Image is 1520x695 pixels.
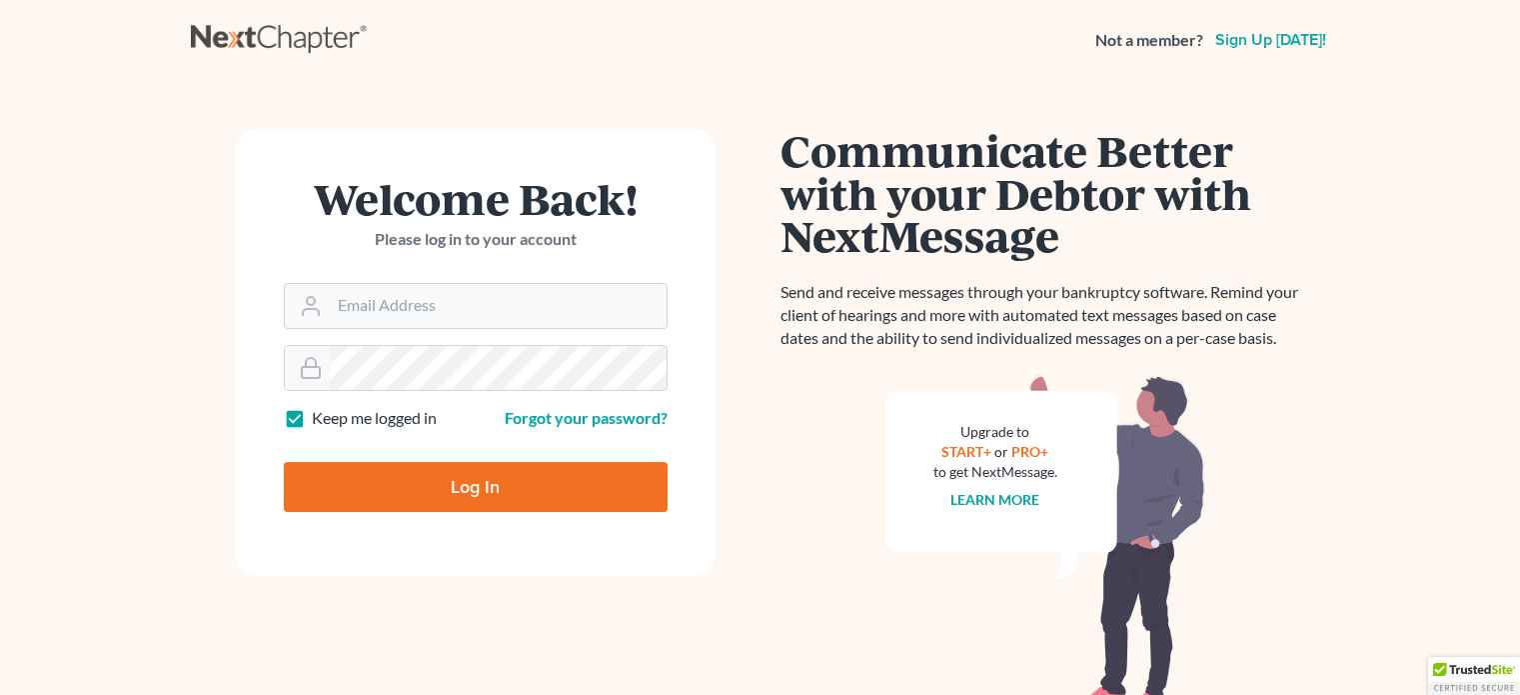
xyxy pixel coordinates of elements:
a: Forgot your password? [505,408,668,427]
h1: Welcome Back! [284,177,668,220]
span: or [994,443,1008,460]
div: TrustedSite Certified [1428,657,1520,695]
div: to get NextMessage. [933,462,1057,482]
a: Learn more [950,491,1039,508]
a: START+ [941,443,991,460]
label: Keep me logged in [312,407,437,430]
div: Upgrade to [933,422,1057,442]
a: Sign up [DATE]! [1211,32,1330,48]
input: Email Address [330,284,667,328]
input: Log In [284,462,668,512]
p: Please log in to your account [284,228,668,251]
p: Send and receive messages through your bankruptcy software. Remind your client of hearings and mo... [780,281,1310,350]
a: PRO+ [1011,443,1048,460]
h1: Communicate Better with your Debtor with NextMessage [780,129,1310,257]
strong: Not a member? [1095,29,1203,52]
